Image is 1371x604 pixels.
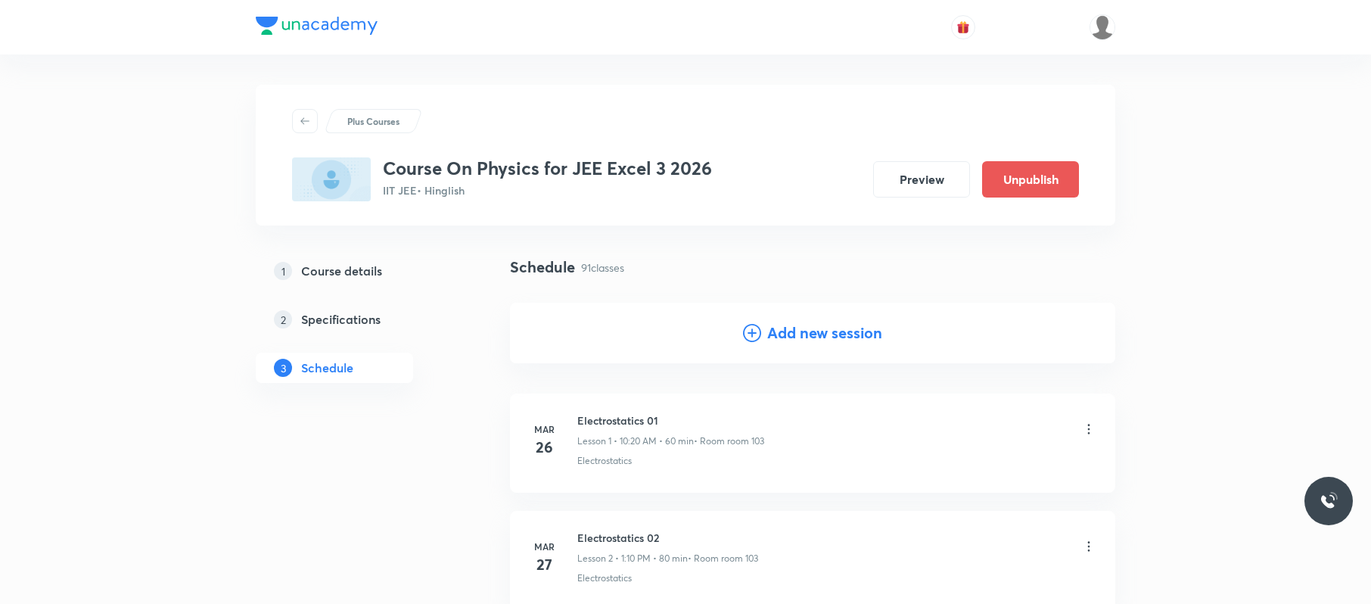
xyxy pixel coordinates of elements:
[301,310,381,328] h5: Specifications
[529,540,559,553] h6: Mar
[982,161,1079,198] button: Unpublish
[274,310,292,328] p: 2
[1090,14,1115,40] img: aadi Shukla
[256,17,378,39] a: Company Logo
[301,262,382,280] h5: Course details
[274,359,292,377] p: 3
[256,17,378,35] img: Company Logo
[577,530,758,546] h6: Electrostatics 02
[577,571,632,585] p: Electrostatics
[956,20,970,34] img: avatar
[292,157,371,201] img: 6E5F3FB3-2202-4FEE-AFE3-70B2F8C437AA_plus.png
[510,256,575,279] h4: Schedule
[347,114,399,128] p: Plus Courses
[767,322,882,344] h4: Add new session
[694,434,764,448] p: • Room room 103
[577,454,632,468] p: Electrostatics
[577,552,688,565] p: Lesson 2 • 1:10 PM • 80 min
[1320,492,1338,510] img: ttu
[577,413,764,428] h6: Electrostatics 01
[581,260,624,276] p: 91 classes
[1055,303,1115,363] img: Add
[256,256,462,286] a: 1Course details
[873,161,970,198] button: Preview
[951,15,975,39] button: avatar
[529,553,559,576] h4: 27
[688,552,758,565] p: • Room room 103
[529,436,559,459] h4: 26
[256,304,462,335] a: 2Specifications
[301,359,353,377] h5: Schedule
[383,182,712,198] p: IIT JEE • Hinglish
[577,434,694,448] p: Lesson 1 • 10:20 AM • 60 min
[529,422,559,436] h6: Mar
[274,262,292,280] p: 1
[383,157,712,179] h3: Course On Physics for JEE Excel 3 2026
